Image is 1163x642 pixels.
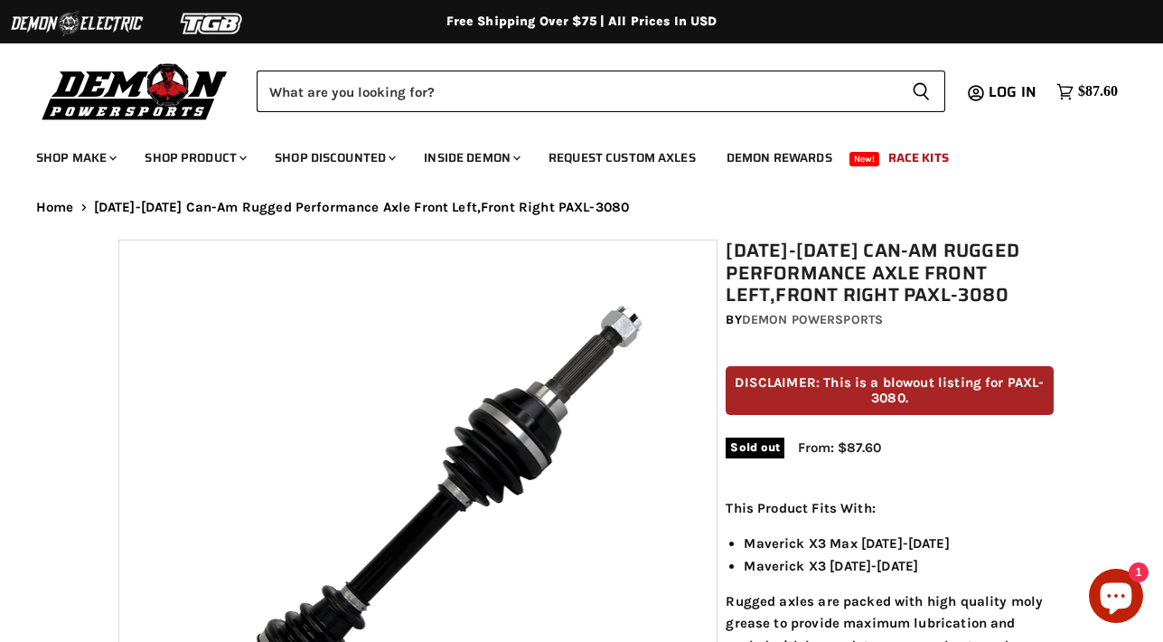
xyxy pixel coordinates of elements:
[535,139,709,176] a: Request Custom Axles
[23,139,127,176] a: Shop Make
[742,312,883,327] a: Demon Powersports
[9,6,145,41] img: Demon Electric Logo 2
[261,139,407,176] a: Shop Discounted
[798,439,881,456] span: From: $87.60
[849,152,880,166] span: New!
[131,139,258,176] a: Shop Product
[897,71,945,112] button: Search
[1047,79,1127,105] a: $87.60
[257,71,945,112] form: Product
[145,6,280,41] img: TGB Logo 2
[744,533,1053,554] li: Maverick X3 Max [DATE]-[DATE]
[726,366,1053,416] p: DISCLAIMER: This is a blowout listing for PAXL-3080.
[257,71,897,112] input: Search
[1083,569,1149,628] inbox-online-store-chat: Shopify online store chat
[94,200,630,215] span: [DATE]-[DATE] Can-Am Rugged Performance Axle Front Left,Front Right PAXL-3080
[875,139,962,176] a: Race Kits
[726,497,1053,519] p: This Product Fits With:
[726,438,784,458] span: Sold out
[36,59,234,123] img: Demon Powersports
[713,139,846,176] a: Demon Rewards
[980,84,1047,100] a: Log in
[410,139,531,176] a: Inside Demon
[1078,83,1118,100] span: $87.60
[23,132,1113,176] ul: Main menu
[744,555,1053,577] li: Maverick X3 [DATE]-[DATE]
[989,80,1036,103] span: Log in
[726,240,1053,307] h1: [DATE]-[DATE] Can-Am Rugged Performance Axle Front Left,Front Right PAXL-3080
[36,200,74,215] a: Home
[726,310,1053,330] div: by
